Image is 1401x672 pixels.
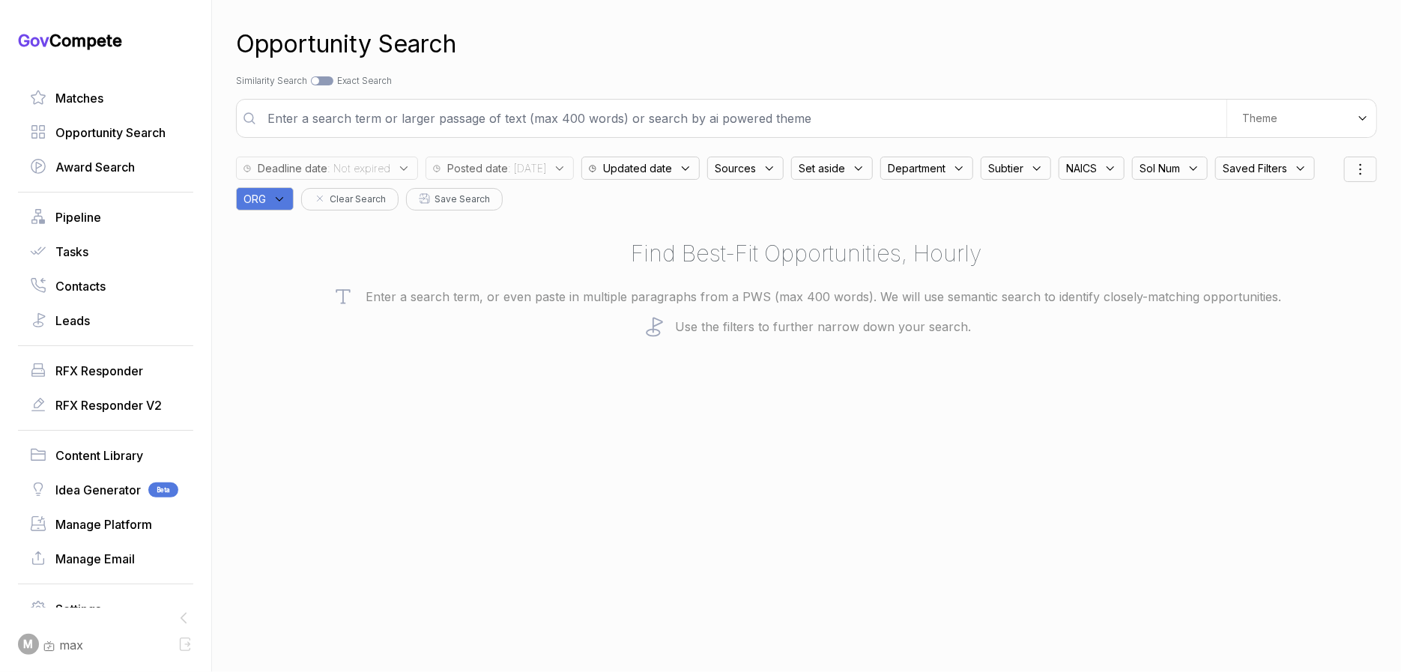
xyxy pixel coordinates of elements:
span: Updated date [603,160,672,176]
button: Save Search [406,188,503,211]
span: Clear Search [330,193,386,206]
a: Pipeline [30,208,181,226]
span: Save Search [435,193,490,206]
h1: Opportunity Search [236,26,456,62]
span: Content Library [55,447,143,464]
span: Idea Generator [55,481,141,499]
span: RFX Responder [55,362,143,380]
span: Saved Filters [1223,160,1287,176]
span: ORG [243,191,266,207]
a: Settings [30,600,181,618]
a: Idea GeneratorBeta [30,481,181,499]
a: Contacts [30,277,181,295]
span: NAICS [1066,160,1097,176]
span: Deadline date [258,160,327,176]
p: Enter a search term, or even paste in multiple paragraphs from a PWS (max 400 words). We will use... [236,285,1377,308]
span: Contacts [55,277,106,295]
input: Enter a search term or larger passage of text (max 400 words) or search by ai powered theme [258,103,1226,133]
span: Tasks [55,243,88,261]
span: RFX Responder V2 [55,396,162,414]
a: Content Library [30,447,181,464]
span: M [24,637,34,653]
span: Matches [55,89,103,107]
span: Department [888,160,945,176]
span: Settings [55,600,101,618]
span: Opportunity Search [55,124,166,142]
p: Use the filters to further narrow down your search. [236,315,1377,338]
a: Matches [30,89,181,107]
button: Clear Search [301,188,399,211]
a: Manage Email [30,550,181,568]
a: Opportunity Search [30,124,181,142]
span: Sol Num [1140,160,1180,176]
a: Manage Platform [30,515,181,533]
span: Gov [18,31,49,50]
a: Leads [30,312,181,330]
span: Pipeline [55,208,101,226]
span: Similarity Search [236,75,307,86]
span: Award Search [55,158,135,176]
span: Leads [55,312,90,330]
span: Beta [148,482,178,497]
a: Award Search [30,158,181,176]
span: : [DATE] [508,160,546,176]
span: Sources [715,160,756,176]
h2: Find Best-Fit Opportunities, Hourly [236,237,1377,270]
span: Subtier [988,160,1023,176]
span: Exact Search [337,75,392,86]
span: Manage Email [55,550,135,568]
span: : Not expired [327,160,390,176]
h1: Compete [18,30,193,51]
a: RFX Responder [30,362,181,380]
span: max [59,636,83,654]
a: RFX Responder V2 [30,396,181,414]
span: Posted date [447,160,508,176]
a: Tasks [30,243,181,261]
span: Theme [1242,112,1277,125]
span: Manage Platform [55,515,152,533]
span: Set aside [799,160,845,176]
